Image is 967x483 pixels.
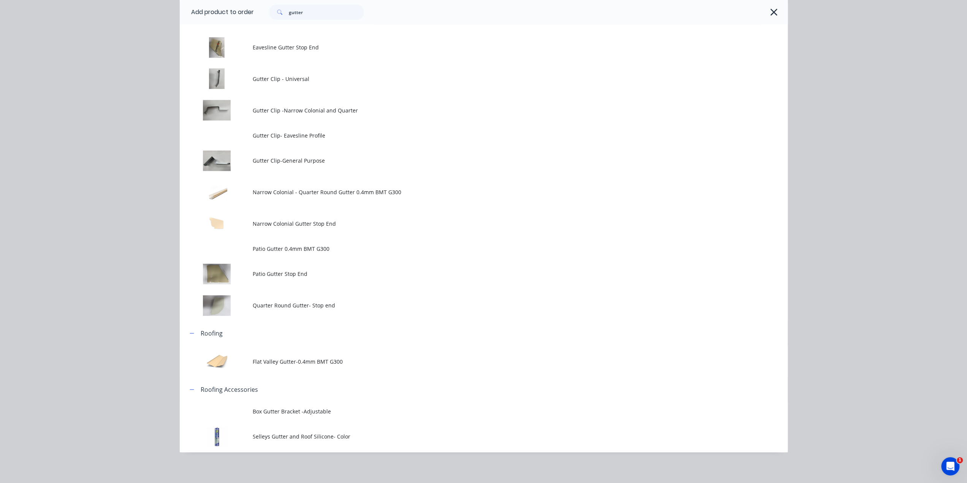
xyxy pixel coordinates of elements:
[253,301,681,309] span: Quarter Round Gutter- Stop end
[253,43,681,51] span: Eavesline Gutter Stop End
[253,432,681,440] span: Selleys Gutter and Roof Silicone- Color
[253,220,681,228] span: Narrow Colonial Gutter Stop End
[253,245,681,253] span: Patio Gutter 0.4mm BMT G300
[253,75,681,83] span: Gutter Clip - Universal
[253,407,681,415] span: Box Gutter Bracket -Adjustable
[253,131,681,139] span: Gutter Clip- Eavesline Profile
[289,5,364,20] input: Search...
[253,270,681,278] span: Patio Gutter Stop End
[201,329,223,338] div: Roofing
[957,457,963,463] span: 1
[941,457,959,475] iframe: Intercom live chat
[253,358,681,366] span: Flat Valley Gutter-0.4mm BMT G300
[201,385,258,394] div: Roofing Accessories
[253,188,681,196] span: Narrow Colonial - Quarter Round Gutter 0.4mm BMT G300
[253,106,681,114] span: Gutter Clip -Narrow Colonial and Quarter
[253,157,681,165] span: Gutter Clip-General Purpose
